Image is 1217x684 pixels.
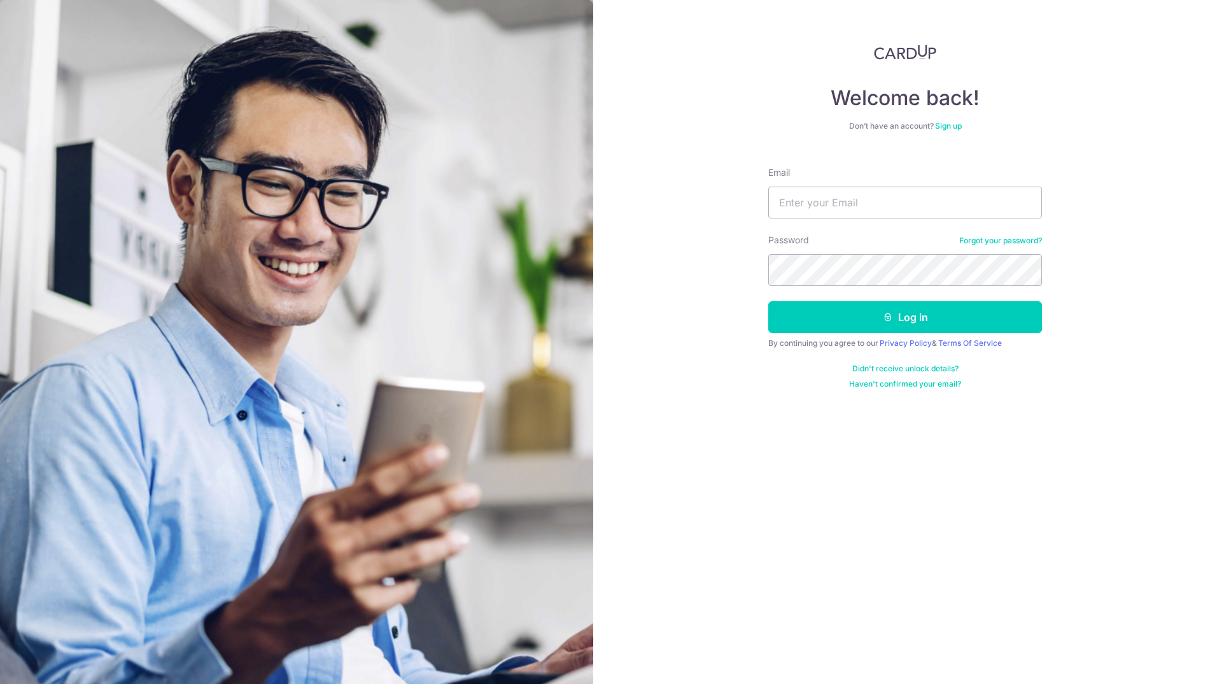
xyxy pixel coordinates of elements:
input: Enter your Email [768,187,1042,218]
a: Privacy Policy [880,338,932,348]
a: Didn't receive unlock details? [852,364,959,374]
label: Email [768,166,790,179]
div: Don’t have an account? [768,121,1042,131]
a: Terms Of Service [938,338,1002,348]
img: CardUp Logo [874,45,936,60]
a: Forgot your password? [959,236,1042,246]
a: Haven't confirmed your email? [849,379,961,389]
h4: Welcome back! [768,85,1042,111]
label: Password [768,234,809,246]
div: By continuing you agree to our & [768,338,1042,348]
button: Log in [768,301,1042,333]
a: Sign up [935,121,962,131]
